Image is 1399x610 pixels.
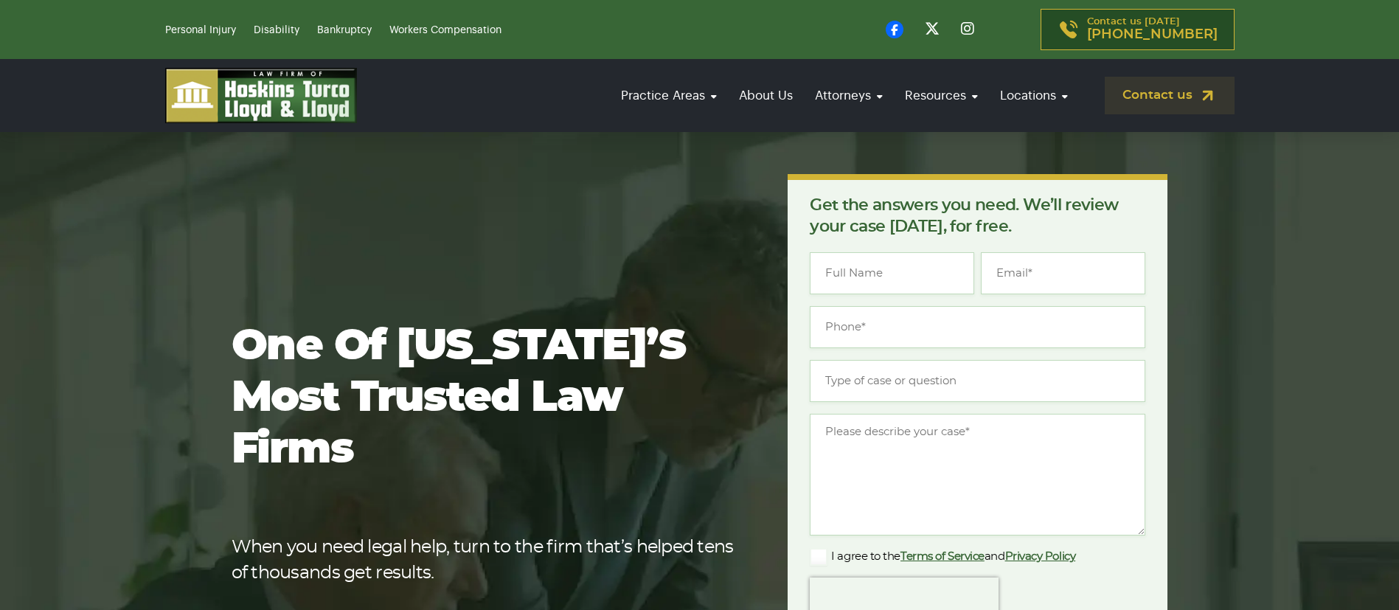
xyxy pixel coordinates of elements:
[1041,9,1235,50] a: Contact us [DATE][PHONE_NUMBER]
[981,252,1145,294] input: Email*
[900,551,985,562] a: Terms of Service
[810,360,1145,402] input: Type of case or question
[614,74,724,117] a: Practice Areas
[1087,27,1218,42] span: [PHONE_NUMBER]
[165,25,236,35] a: Personal Injury
[317,25,372,35] a: Bankruptcy
[1005,551,1076,562] a: Privacy Policy
[254,25,299,35] a: Disability
[810,548,1075,566] label: I agree to the and
[810,195,1145,238] p: Get the answers you need. We’ll review your case [DATE], for free.
[810,252,974,294] input: Full Name
[165,68,357,123] img: logo
[1105,77,1235,114] a: Contact us
[389,25,501,35] a: Workers Compensation
[993,74,1075,117] a: Locations
[232,321,741,476] h1: One of [US_STATE]’s most trusted law firms
[232,535,741,586] p: When you need legal help, turn to the firm that’s helped tens of thousands get results.
[808,74,890,117] a: Attorneys
[810,306,1145,348] input: Phone*
[898,74,985,117] a: Resources
[1087,17,1218,42] p: Contact us [DATE]
[732,74,800,117] a: About Us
